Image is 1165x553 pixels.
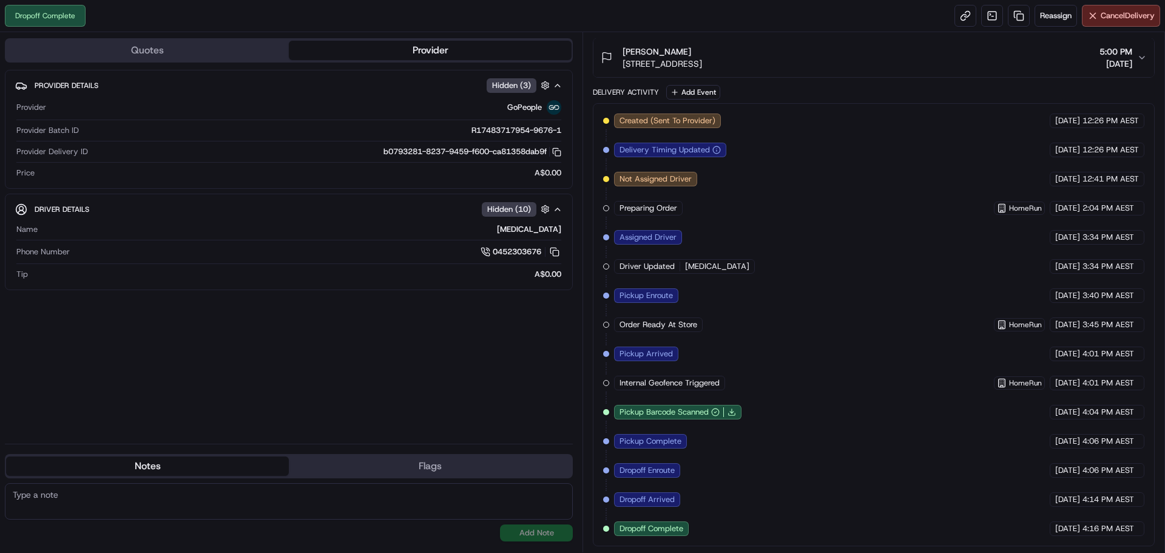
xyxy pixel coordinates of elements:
span: Provider Batch ID [16,125,79,136]
img: Nash [12,12,36,36]
div: Delivery Activity [593,87,659,97]
span: [STREET_ADDRESS] [623,58,702,70]
button: Hidden (10) [482,202,553,217]
button: Provider [289,41,572,60]
span: [DATE] [1055,319,1080,330]
span: 4:06 PM AEST [1082,465,1134,476]
span: 4:06 PM AEST [1082,436,1134,447]
span: 4:16 PM AEST [1082,523,1134,534]
span: Hidden ( 10 ) [487,204,531,215]
span: 12:26 PM AEST [1082,144,1139,155]
div: 💻 [103,177,112,187]
button: Driver DetailsHidden (10) [15,199,562,219]
span: [DATE] [1055,436,1080,447]
span: Price [16,168,35,178]
span: Assigned Driver [620,232,677,243]
button: HomeRun [997,378,1042,388]
button: CancelDelivery [1082,5,1160,27]
span: [DATE] [1055,261,1080,272]
span: Driver Details [35,205,89,214]
span: Dropoff Enroute [620,465,675,476]
span: [DATE] [1099,58,1132,70]
span: [DATE] [1055,290,1080,301]
a: 0452303676 [481,245,561,259]
span: HomeRun [1009,320,1042,330]
div: [MEDICAL_DATA] [42,224,561,235]
span: 4:04 PM AEST [1082,407,1134,418]
button: Quotes [6,41,289,60]
span: Pylon [121,206,147,215]
span: Dropoff Complete [620,523,683,534]
a: Powered byPylon [86,205,147,215]
span: 5:00 PM [1099,46,1132,58]
button: Reassign [1035,5,1077,27]
span: Name [16,224,38,235]
button: Hidden (3) [487,78,553,93]
span: Order Ready At Store [620,319,697,330]
span: Tip [16,269,28,280]
span: 2:04 PM AEST [1082,203,1134,214]
span: [DATE] [1055,407,1080,418]
p: Welcome 👋 [12,49,221,68]
div: Start new chat [41,116,199,128]
span: 0452303676 [493,246,541,257]
span: Preparing Order [620,203,677,214]
div: 📗 [12,177,22,187]
a: 📗Knowledge Base [7,171,98,193]
button: Pickup Barcode Scanned [620,407,720,418]
button: Add Event [666,85,720,100]
a: 💻API Documentation [98,171,200,193]
span: 3:34 PM AEST [1082,261,1134,272]
span: 12:41 PM AEST [1082,174,1139,185]
span: Provider [16,102,46,113]
span: [DATE] [1055,378,1080,388]
span: Dropoff Arrived [620,494,675,505]
span: Internal Geofence Triggered [620,378,720,388]
span: Pickup Barcode Scanned [620,407,709,418]
span: Driver Updated [620,261,675,272]
span: [DATE] [1055,174,1080,185]
span: [DATE] [1055,465,1080,476]
span: [DATE] [1055,494,1080,505]
span: 12:26 PM AEST [1082,115,1139,126]
button: b0793281-8237-9459-f600-ca81358dab9f [383,146,561,157]
div: We're available if you need us! [41,128,154,138]
span: A$0.00 [535,168,561,178]
input: Got a question? Start typing here... [32,78,218,91]
span: Hidden ( 3 ) [492,80,531,91]
span: [MEDICAL_DATA] [685,261,749,272]
span: Pickup Complete [620,436,681,447]
button: [PERSON_NAME][STREET_ADDRESS]5:00 PM[DATE] [593,38,1154,77]
span: [DATE] [1055,348,1080,359]
span: HomeRun [1009,203,1042,213]
span: Created (Sent To Provider) [620,115,715,126]
span: [DATE] [1055,115,1080,126]
span: R17483717954-9676-1 [471,125,561,136]
span: Not Assigned Driver [620,174,692,185]
span: [DATE] [1055,232,1080,243]
span: 3:40 PM AEST [1082,290,1134,301]
button: Flags [289,456,572,476]
img: 1736555255976-a54dd68f-1ca7-489b-9aae-adbdc363a1c4 [12,116,34,138]
span: [DATE] [1055,203,1080,214]
span: Pickup Arrived [620,348,673,359]
span: Cancel Delivery [1101,10,1155,21]
span: HomeRun [1009,378,1042,388]
span: 4:14 PM AEST [1082,494,1134,505]
span: [DATE] [1055,144,1080,155]
span: [DATE] [1055,523,1080,534]
button: Provider DetailsHidden (3) [15,75,562,95]
img: gopeople_logo.png [547,100,561,115]
span: GoPeople [507,102,542,113]
span: 3:45 PM AEST [1082,319,1134,330]
div: A$0.00 [33,269,561,280]
button: Notes [6,456,289,476]
span: Knowledge Base [24,176,93,188]
span: Phone Number [16,246,70,257]
span: 3:34 PM AEST [1082,232,1134,243]
span: Reassign [1040,10,1072,21]
span: API Documentation [115,176,195,188]
span: 4:01 PM AEST [1082,378,1134,388]
span: Provider Delivery ID [16,146,88,157]
button: Start new chat [206,120,221,134]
